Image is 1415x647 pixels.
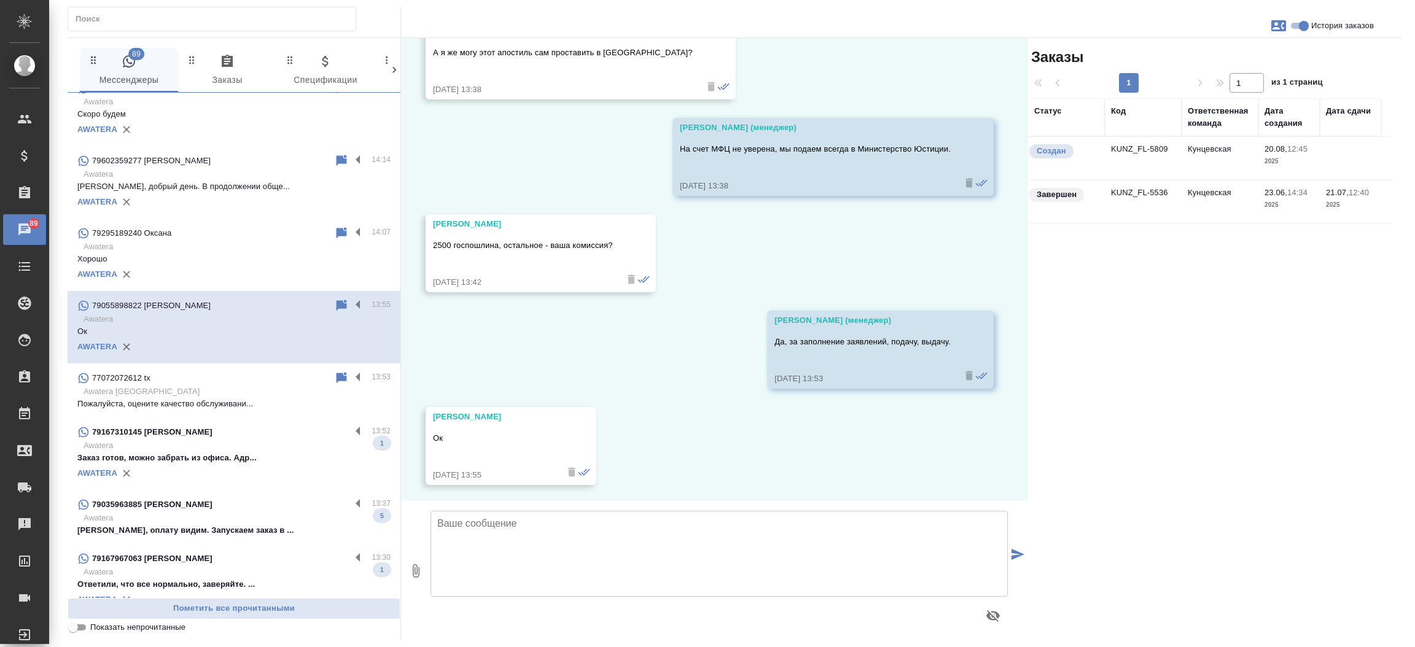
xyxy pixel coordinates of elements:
[68,417,400,490] div: 79167310145 [PERSON_NAME]13:52AwateraЗаказ готов, можно забрать из офиса. Адр...1AWATERA
[77,125,117,134] a: AWATERA
[92,155,211,167] p: 79602359277 [PERSON_NAME]
[117,193,136,211] button: Удалить привязку
[1265,199,1314,211] p: 2025
[372,425,391,437] p: 13:52
[1287,144,1308,153] p: 12:45
[117,265,136,284] button: Удалить привязку
[117,464,136,482] button: Удалить привязку
[117,591,136,609] button: Удалить привязку
[334,371,349,385] div: Пометить непрочитанным
[433,47,693,59] p: А я же могу этот апостиль сам проставить в [GEOGRAPHIC_DATA]?
[77,595,117,604] a: AWATERA
[680,122,951,134] div: [PERSON_NAME] (менеджер)
[77,578,391,591] p: Ответили, что все нормально, заверяйте. ...
[1264,11,1293,41] button: Заявки
[77,325,391,338] p: Ок
[433,469,553,481] div: [DATE] 13:55
[1326,105,1371,117] div: Дата сдачи
[68,363,400,417] div: 77072072612 tx13:53Awatera [GEOGRAPHIC_DATA]Пожалуйста, оцените качество обслуживани...
[1265,155,1314,168] p: 2025
[77,108,391,120] p: Скоро будем
[117,338,136,356] button: Удалить привязку
[433,83,693,96] div: [DATE] 13:38
[334,226,349,241] div: Пометить непрочитанным
[1188,105,1252,130] div: Ответственная команда
[74,602,394,616] span: Пометить все прочитанными
[68,598,400,619] button: Пометить все прочитанными
[372,153,391,166] p: 14:14
[1105,180,1182,223] td: KUNZ_FL-5536
[1182,180,1258,223] td: Кунцевская
[680,143,951,155] p: На счет МФЦ не уверена, мы подаем всегда в Министерство Юстиции.
[77,452,391,464] p: Заказ готов, можно забрать из офиса. Адр...
[1034,105,1062,117] div: Статус
[84,440,391,452] p: Awatera
[68,291,400,363] div: 79055898822 [PERSON_NAME]13:55AwateraОкAWATERA
[1028,143,1099,160] div: Выставляется автоматически при создании заказа
[372,371,391,383] p: 13:53
[1037,145,1066,157] p: Создан
[1271,75,1323,93] span: из 1 страниц
[433,239,613,252] p: 2500 госпошлина, остальное - ваша комиссия?
[774,314,951,327] div: [PERSON_NAME] (менеджер)
[1105,137,1182,180] td: KUNZ_FL-5809
[84,512,391,524] p: Awatera
[88,54,99,66] svg: Зажми и перетащи, чтобы поменять порядок вкладок
[680,180,951,192] div: [DATE] 13:38
[334,298,349,313] div: Пометить непрочитанным
[68,219,400,291] div: 79295189240 Оксана14:07AwateraХорошоAWATERA
[382,54,466,88] span: Клиенты
[84,566,391,578] p: Awatera
[92,426,212,438] p: 79167310145 [PERSON_NAME]
[77,398,391,410] p: Пожалуйста, оцените качество обслуживани...
[1326,188,1349,197] p: 21.07,
[68,74,400,146] div: 79651512017 Ашраф14:17AwateraСкоро будемAWATERA
[92,300,211,312] p: 79055898822 [PERSON_NAME]
[1037,188,1077,201] p: Завершен
[1028,187,1099,203] div: Выставляет КМ при направлении счета или после выполнения всех работ/сдачи заказа клиенту. Окончат...
[433,432,553,444] p: Ок
[372,551,391,564] p: 13:30
[68,544,400,616] div: 79167967063 [PERSON_NAME]13:30AwateraОтветили, что все нормально, заверяйте. ...1AWATERA
[383,54,394,66] svg: Зажми и перетащи, чтобы поменять порядок вкладок
[3,214,46,245] a: 89
[1111,105,1126,117] div: Код
[1287,188,1308,197] p: 14:34
[84,168,391,180] p: Awatera
[76,10,356,28] input: Поиск
[68,146,400,219] div: 79602359277 [PERSON_NAME]14:14Awatera[PERSON_NAME], добрый день. В продолжении обще...AWATERA
[433,411,553,423] div: [PERSON_NAME]
[1265,188,1287,197] p: 23.06,
[284,54,367,88] span: Спецификации
[334,153,349,168] div: Пометить непрочитанным
[77,180,391,193] p: [PERSON_NAME], добрый день. В продолжении обще...
[1349,188,1369,197] p: 12:40
[90,621,185,633] span: Показать непрочитанные
[92,227,171,239] p: 79295189240 Оксана
[1265,144,1287,153] p: 20.08,
[774,373,951,385] div: [DATE] 13:53
[1265,105,1314,130] div: Дата создания
[284,54,296,66] svg: Зажми и перетащи, чтобы поменять порядок вкладок
[774,336,951,348] p: Да, за заполнение заявлений, подачу, выдачу.
[84,385,391,398] p: Awatera [GEOGRAPHIC_DATA]
[77,253,391,265] p: Хорошо
[92,552,212,565] p: 79167967063 [PERSON_NAME]
[84,96,391,108] p: Awatera
[373,564,391,576] span: 1
[1028,47,1083,67] span: Заказы
[77,468,117,478] a: AWATERA
[372,298,391,311] p: 13:55
[128,48,144,60] span: 89
[1326,199,1375,211] p: 2025
[92,498,212,511] p: 79035963885 [PERSON_NAME]
[77,342,117,351] a: AWATERA
[372,497,391,509] p: 13:37
[185,54,269,88] span: Заказы
[1311,20,1374,32] span: История заказов
[978,601,1008,630] button: Предпросмотр
[433,276,613,289] div: [DATE] 13:42
[92,372,150,384] p: 77072072612 tx
[373,437,391,449] span: 1
[77,524,391,537] p: [PERSON_NAME], оплату видим. Запускаем заказ в ...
